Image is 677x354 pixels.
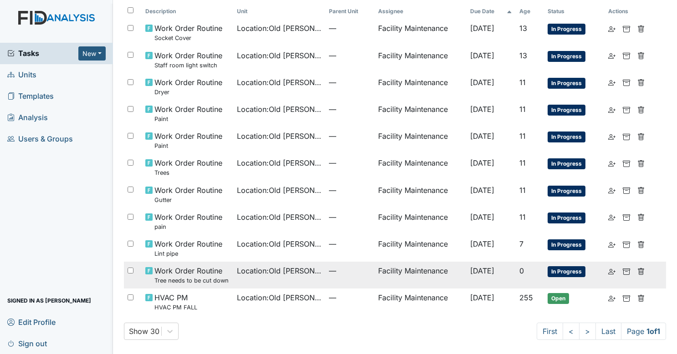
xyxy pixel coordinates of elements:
[142,4,234,19] th: Toggle SortBy
[605,4,650,19] th: Actions
[237,77,322,88] span: Location : Old [PERSON_NAME].
[374,235,467,262] td: Facility Maintenance
[7,68,36,82] span: Units
[519,24,527,33] span: 13
[129,326,159,337] div: Show 30
[7,48,78,59] span: Tasks
[637,265,645,276] a: Delete
[621,323,666,340] span: Page
[154,223,222,231] small: pain
[154,238,222,258] span: Work Order Routine Lint pipe
[519,266,524,275] span: 0
[637,50,645,61] a: Delete
[516,4,544,19] th: Toggle SortBy
[154,276,229,285] small: Tree needs to be cut down
[548,51,585,62] span: In Progress
[374,4,467,19] th: Assignee
[519,78,526,87] span: 11
[237,50,322,61] span: Location : Old [PERSON_NAME].
[623,131,630,142] a: Archive
[329,292,371,303] span: —
[637,104,645,115] a: Delete
[154,142,222,150] small: Paint
[548,266,585,277] span: In Progress
[154,168,222,177] small: Trees
[595,323,621,340] a: Last
[637,157,645,168] a: Delete
[154,115,222,123] small: Paint
[548,293,569,304] span: Open
[374,73,467,100] td: Facility Maintenance
[233,4,325,19] th: Toggle SortBy
[154,157,222,177] span: Work Order Routine Trees
[544,4,605,19] th: Toggle SortBy
[7,336,47,350] span: Sign out
[154,61,222,70] small: Staff room light switch
[519,105,526,114] span: 11
[237,292,322,303] span: Location : Old [PERSON_NAME].
[237,157,322,168] span: Location : Old [PERSON_NAME].
[623,292,630,303] a: Archive
[329,77,371,88] span: —
[623,238,630,249] a: Archive
[329,185,371,196] span: —
[637,77,645,88] a: Delete
[548,78,585,89] span: In Progress
[470,266,494,275] span: [DATE]
[548,158,585,169] span: In Progress
[7,315,56,329] span: Edit Profile
[623,77,630,88] a: Archive
[623,265,630,276] a: Archive
[623,23,630,34] a: Archive
[470,186,494,195] span: [DATE]
[329,131,371,142] span: —
[646,327,660,336] strong: 1 of 1
[548,239,585,250] span: In Progress
[563,323,580,340] a: <
[7,293,91,308] span: Signed in as [PERSON_NAME]
[519,212,526,222] span: 11
[7,89,54,103] span: Templates
[154,185,222,204] span: Work Order Routine Gutter
[467,4,516,19] th: Toggle SortBy
[374,100,467,127] td: Facility Maintenance
[537,323,666,340] nav: task-pagination
[470,24,494,33] span: [DATE]
[154,212,222,231] span: Work Order Routine pain
[374,288,467,315] td: Facility Maintenance
[470,131,494,141] span: [DATE]
[154,77,222,96] span: Work Order Routine Dryer
[548,131,585,142] span: In Progress
[329,157,371,168] span: —
[470,212,494,222] span: [DATE]
[154,23,222,42] span: Work Order Routine Socket Cover
[329,104,371,115] span: —
[637,185,645,196] a: Delete
[470,158,494,167] span: [DATE]
[548,24,585,35] span: In Progress
[154,265,229,285] span: Work Order Routine Tree needs to be cut down
[470,105,494,114] span: [DATE]
[374,19,467,46] td: Facility Maintenance
[329,50,371,61] span: —
[237,238,322,249] span: Location : Old [PERSON_NAME].
[329,23,371,34] span: —
[623,212,630,223] a: Archive
[374,127,467,154] td: Facility Maintenance
[579,323,596,340] a: >
[519,293,533,302] span: 255
[237,185,322,196] span: Location : Old [PERSON_NAME].
[623,185,630,196] a: Archive
[237,104,322,115] span: Location : Old [PERSON_NAME].
[548,186,585,197] span: In Progress
[519,131,526,141] span: 11
[154,196,222,204] small: Gutter
[237,265,322,276] span: Location : Old [PERSON_NAME].
[78,46,106,61] button: New
[329,238,371,249] span: —
[374,181,467,208] td: Facility Maintenance
[519,158,526,167] span: 11
[637,238,645,249] a: Delete
[519,239,523,248] span: 7
[128,7,133,13] input: Toggle All Rows Selected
